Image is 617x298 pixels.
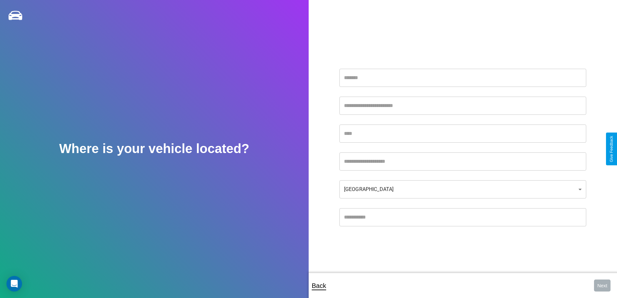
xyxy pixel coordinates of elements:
[594,280,611,292] button: Next
[609,136,614,162] div: Give Feedback
[6,276,22,292] div: Open Intercom Messenger
[339,180,586,198] div: [GEOGRAPHIC_DATA]
[59,141,249,156] h2: Where is your vehicle located?
[312,280,326,292] p: Back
